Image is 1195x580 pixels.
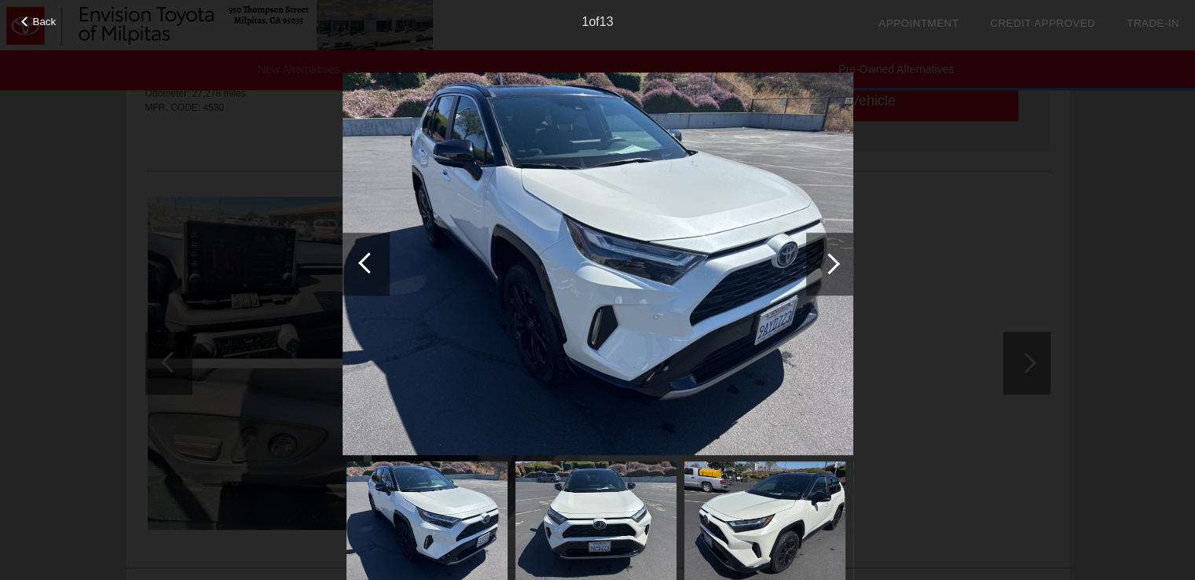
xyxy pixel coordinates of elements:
span: 1 [581,15,588,28]
a: Credit Approved [990,17,1095,29]
img: image.aspx [343,72,853,456]
span: 13 [599,15,614,28]
span: Back [33,16,57,28]
a: Appointment [878,17,959,29]
a: Trade-In [1127,17,1179,29]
